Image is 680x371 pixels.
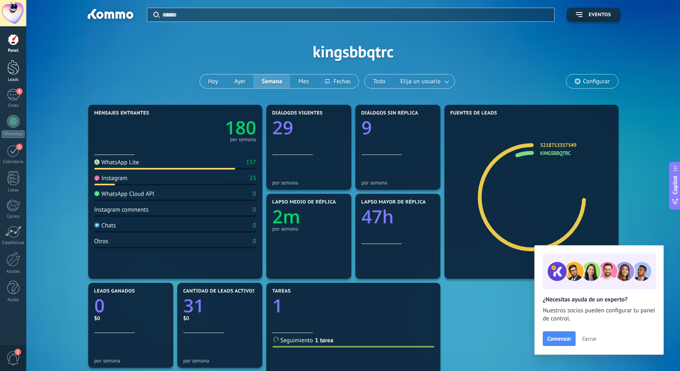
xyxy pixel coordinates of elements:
[94,222,116,229] div: Chats
[450,110,497,116] span: Fuentes de leads
[543,331,576,346] button: Comenzar
[272,199,336,205] span: Lapso medio de réplica
[2,48,25,53] div: Panel
[94,206,149,214] div: Instagram comments
[272,110,323,116] span: Diálogos vigentes
[272,293,434,318] a: 1
[543,307,655,323] span: Nuestros socios pueden configurar tu panel de control.
[183,288,256,294] span: Cantidad de leads activos
[253,206,256,214] div: 0
[253,237,256,245] div: 0
[15,349,21,355] span: 1
[94,110,149,116] span: Mensajes entrantes
[183,293,256,318] a: 31
[290,74,317,88] button: Mes
[365,74,393,88] button: Todo
[272,293,283,318] text: 1
[567,8,620,22] button: Eventos
[361,204,434,229] a: 47h
[272,337,313,344] a: Seguimiento
[361,115,372,140] text: 9
[399,76,442,87] span: Elija un usuario
[361,204,394,229] text: 47h
[361,180,434,186] div: por semana
[2,130,25,138] div: WhatsApp
[249,174,256,182] div: 23
[2,240,25,246] div: Estadísticas
[246,159,256,166] div: 157
[94,315,167,322] div: $0
[183,293,204,318] text: 31
[317,74,359,88] button: Fechas
[393,74,455,88] button: Elija un usuario
[200,74,226,88] button: Hoy
[183,358,256,364] div: por semana
[2,269,25,274] div: Ajustes
[361,199,426,205] span: Lapso mayor de réplica
[253,74,290,88] button: Semana
[578,333,600,345] button: Cerrar
[583,78,610,85] span: Configurar
[2,77,25,83] div: Leads
[94,358,167,364] div: por semana
[2,214,25,219] div: Correo
[272,180,345,186] div: por semana
[2,159,25,165] div: Calendario
[94,175,100,180] img: Instagram
[94,223,100,228] img: Chats
[540,150,571,157] a: kingsbbqtrc
[94,174,127,182] div: Instagram
[272,204,300,229] text: 2m
[183,315,256,322] div: $0
[94,191,100,196] img: WhatsApp Cloud API
[315,337,333,344] a: 1 tarea
[225,115,256,140] text: 180
[94,237,108,245] div: Otros
[543,296,655,303] h2: ¿Necesitas ayuda de un experto?
[253,222,256,229] div: 0
[226,74,254,88] button: Ayer
[2,188,25,193] div: Listas
[94,190,155,198] div: WhatsApp Cloud API
[540,142,576,148] a: 5218713357549
[582,336,597,341] span: Cerrar
[16,144,23,150] span: 1
[94,159,139,166] div: WhatsApp Lite
[671,176,679,194] span: Copilot
[2,103,25,108] div: Chats
[230,138,256,142] div: por semana
[16,88,23,95] span: 9
[272,115,293,140] text: 29
[2,297,25,303] div: Ayuda
[547,336,571,341] span: Comenzar
[272,226,345,232] div: por semana
[253,190,256,198] div: 0
[361,110,419,116] span: Diálogos sin réplica
[94,293,105,318] text: 0
[94,288,135,294] span: Leads ganados
[280,337,313,344] span: Seguimiento
[94,293,167,318] a: 0
[272,288,291,294] span: Tareas
[175,115,256,140] a: 180
[94,159,100,165] img: WhatsApp Lite
[589,12,611,18] span: Eventos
